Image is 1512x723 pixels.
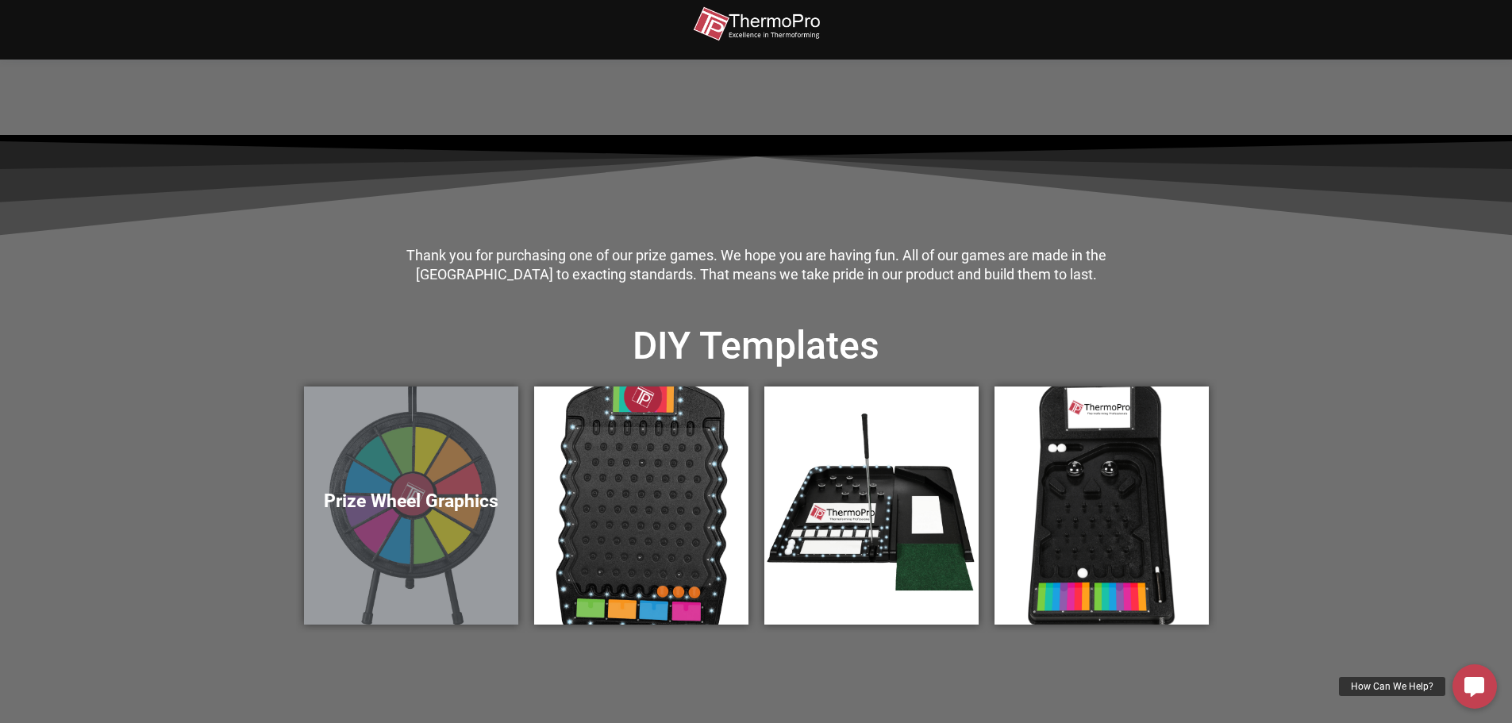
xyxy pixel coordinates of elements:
[1339,677,1445,696] div: How Can We Help?
[320,490,502,513] h5: Prize Wheel Graphics
[304,321,1209,371] h2: DIY Templates
[394,246,1118,286] div: Thank you for purchasing one of our prize games. We hope you are having fun. All of our games are...
[1452,664,1497,709] a: How Can We Help?
[693,6,820,42] img: thermopro-logo-non-iso
[304,386,518,625] a: Prize Wheel Graphics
